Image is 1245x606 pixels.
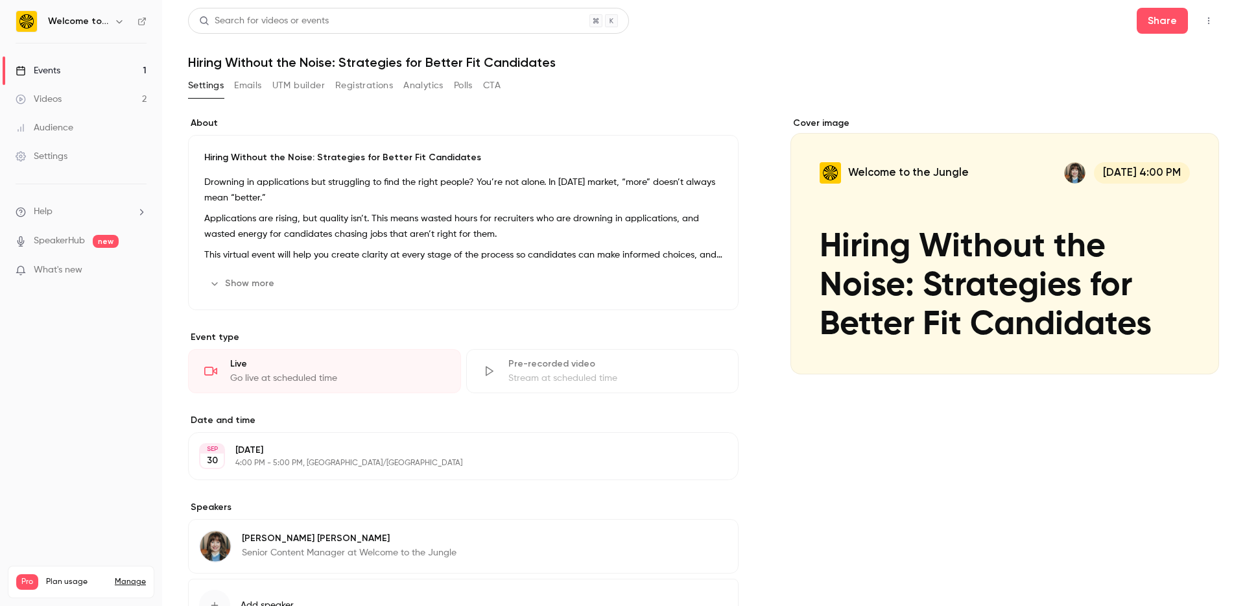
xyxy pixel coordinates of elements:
[335,75,393,96] button: Registrations
[1137,8,1188,34] button: Share
[16,93,62,106] div: Videos
[188,331,739,344] p: Event type
[272,75,325,96] button: UTM builder
[34,234,85,248] a: SpeakerHub
[200,531,231,562] img: Alysia Wanczyk
[235,458,670,468] p: 4:00 PM - 5:00 PM, [GEOGRAPHIC_DATA]/[GEOGRAPHIC_DATA]
[16,64,60,77] div: Events
[188,75,224,96] button: Settings
[204,273,282,294] button: Show more
[234,75,261,96] button: Emails
[16,11,37,32] img: Welcome to the Jungle
[199,14,329,28] div: Search for videos or events
[34,205,53,219] span: Help
[200,444,224,454] div: SEP
[188,414,739,427] label: Date and time
[188,519,739,574] div: Alysia Wanczyk[PERSON_NAME] [PERSON_NAME]Senior Content Manager at Welcome to the Jungle
[508,358,723,370] div: Pre-recorded video
[131,265,147,276] iframe: Noticeable Trigger
[242,532,456,545] p: [PERSON_NAME] [PERSON_NAME]
[204,175,722,206] p: Drowning in applications but struggling to find the right people? You’re not alone. In [DATE] mar...
[403,75,444,96] button: Analytics
[483,75,501,96] button: CTA
[48,15,109,28] h6: Welcome to the Jungle
[790,117,1219,130] label: Cover image
[230,358,445,370] div: Live
[207,454,218,467] p: 30
[235,444,670,457] p: [DATE]
[188,55,1219,70] h1: Hiring Without the Noise: Strategies for Better Fit Candidates
[204,247,722,263] p: This virtual event will help you create clarity at every stage of the process so candidates can m...
[188,501,739,514] label: Speakers
[188,349,461,393] div: LiveGo live at scheduled time
[242,546,456,559] p: Senior Content Manager at Welcome to the Jungle
[204,211,722,242] p: Applications are rising, but quality isn’t. This means wasted hours for recruiters who are drowni...
[454,75,473,96] button: Polls
[188,117,739,130] label: About
[46,577,107,587] span: Plan usage
[16,205,147,219] li: help-dropdown-opener
[466,349,739,393] div: Pre-recorded videoStream at scheduled time
[204,151,722,164] p: Hiring Without the Noise: Strategies for Better Fit Candidates
[16,150,67,163] div: Settings
[790,117,1219,374] section: Cover image
[16,574,38,590] span: Pro
[230,372,445,385] div: Go live at scheduled time
[115,577,146,587] a: Manage
[34,263,82,277] span: What's new
[93,235,119,248] span: new
[508,372,723,385] div: Stream at scheduled time
[16,121,73,134] div: Audience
